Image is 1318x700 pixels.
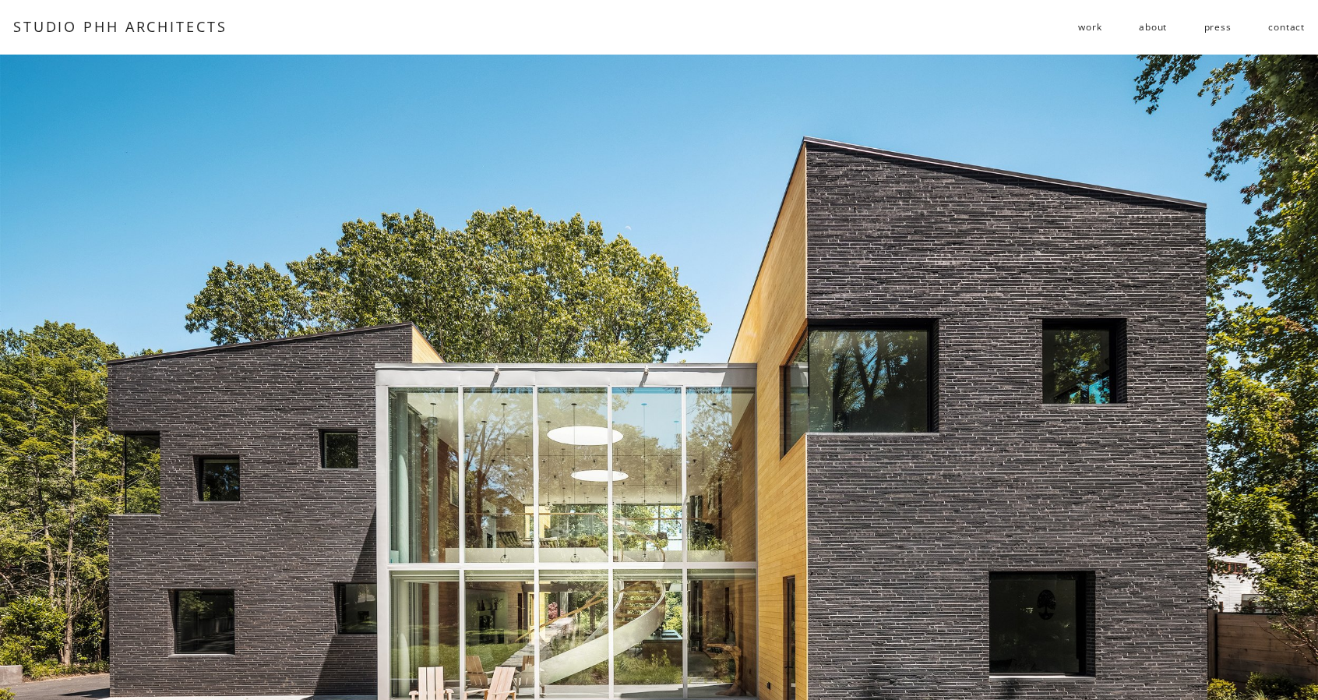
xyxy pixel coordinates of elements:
a: about [1139,15,1167,40]
a: press [1204,15,1232,40]
a: folder dropdown [1078,15,1101,40]
a: STUDIO PHH ARCHITECTS [13,17,227,36]
a: contact [1268,15,1305,40]
span: work [1078,16,1101,39]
